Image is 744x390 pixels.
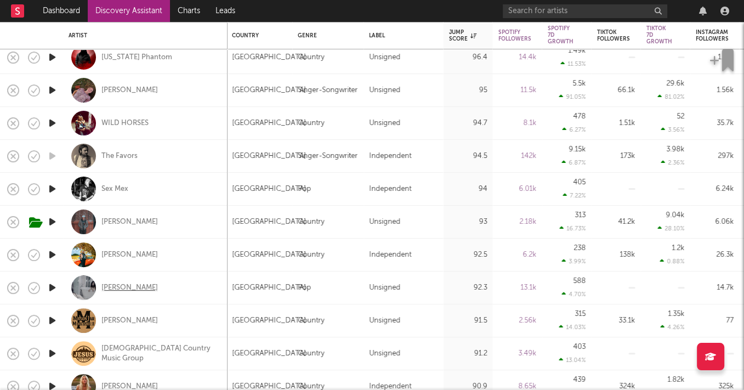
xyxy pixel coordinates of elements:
div: Label [369,32,432,39]
div: [GEOGRAPHIC_DATA] [232,183,306,196]
div: Unsigned [369,51,400,64]
div: Unsigned [369,84,400,97]
div: 26.3k [695,248,734,262]
a: [PERSON_NAME] [101,250,158,260]
div: 1.51k [597,117,635,130]
div: Independent [369,183,411,196]
div: Artist [69,32,217,39]
div: 238 [573,245,586,252]
div: 1.21k [695,51,734,64]
div: 77 [695,314,734,327]
a: [PERSON_NAME] [101,86,158,95]
div: 14.4k [498,51,536,64]
div: 52 [677,113,684,120]
a: [US_STATE] Phantom [101,53,172,63]
a: [PERSON_NAME] [101,217,158,227]
div: 9.04k [666,212,684,219]
div: 35.7k [695,117,734,130]
div: Genre [298,32,353,39]
div: 4.70 % [561,291,586,298]
input: Search for artists [503,4,667,18]
div: 94 [448,183,487,196]
div: 41.2k [597,216,635,229]
div: 9.15k [569,146,586,153]
div: 2.18k [498,216,536,229]
div: 29.6k [666,80,684,87]
div: 1.49k [568,47,586,54]
a: [PERSON_NAME] [101,316,158,326]
div: [GEOGRAPHIC_DATA] [232,216,306,229]
a: Sex Mex [101,184,128,194]
div: 0.88 % [660,258,684,265]
div: [GEOGRAPHIC_DATA] [232,51,306,64]
div: Instagram Followers [695,29,728,42]
div: Country [298,117,324,130]
div: 142k [498,150,536,163]
a: [DEMOGRAPHIC_DATA] Country Music Group [101,344,219,364]
div: 3.99 % [561,258,586,265]
div: Spotify Followers [498,29,531,42]
div: 6.01k [498,183,536,196]
div: 11.53 % [560,60,586,67]
div: 478 [573,113,586,120]
a: WILD HORSES [101,118,149,128]
div: 6.06k [695,216,734,229]
div: Independent [369,150,411,163]
div: Country [298,51,324,64]
div: 16.73 % [559,225,586,232]
div: Spotify 7D Growth [547,25,573,45]
div: Tiktok 7D Growth [646,25,672,45]
div: 6.27 % [562,126,586,133]
div: [GEOGRAPHIC_DATA] [232,248,306,262]
div: 11.5k [498,84,536,97]
div: 92.3 [448,281,487,295]
div: 315 [575,310,586,318]
div: Pop [298,183,311,196]
div: [GEOGRAPHIC_DATA] [232,281,306,295]
div: 6.2k [498,248,536,262]
div: [GEOGRAPHIC_DATA] [232,84,306,97]
div: Country [298,347,324,360]
div: 91.05 % [559,93,586,100]
div: 14.03 % [559,324,586,331]
div: 13.1k [498,281,536,295]
div: 138k [597,248,635,262]
div: Independent [369,248,411,262]
div: Unsigned [369,347,400,360]
div: 3.98k [666,146,684,153]
div: 173k [597,150,635,163]
div: Jump Score [448,29,476,42]
div: 14.7k [695,281,734,295]
div: 94.5 [448,150,487,163]
div: 3.56 % [661,126,684,133]
div: 405 [573,179,586,186]
div: 92.5 [448,248,487,262]
div: 4.26 % [660,324,684,331]
div: 93 [448,216,487,229]
div: 7.22 % [563,192,586,199]
div: 313 [575,212,586,219]
div: 13.04 % [559,357,586,364]
div: 1.2k [672,245,684,252]
a: [PERSON_NAME] [101,283,158,293]
div: 94.7 [448,117,487,130]
div: Unsigned [369,216,400,229]
div: Country [298,314,324,327]
div: [GEOGRAPHIC_DATA] [232,150,306,163]
div: 95 [448,84,487,97]
div: Unsigned [369,117,400,130]
div: 96.4 [448,51,487,64]
div: Unsigned [369,281,400,295]
div: 1.35k [668,310,684,318]
div: 6.24k [695,183,734,196]
div: Country [232,32,281,39]
div: 588 [573,278,586,285]
div: Unsigned [369,314,400,327]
